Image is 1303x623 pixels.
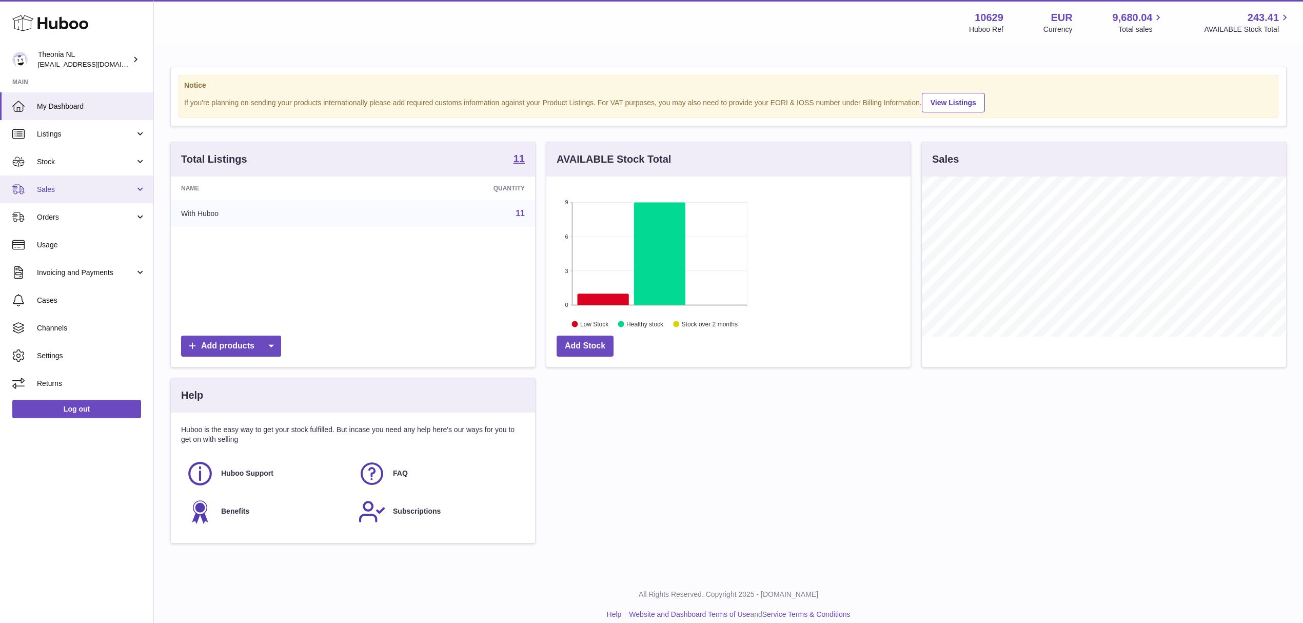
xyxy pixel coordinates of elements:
[162,590,1295,599] p: All Rights Reserved. Copyright 2025 - [DOMAIN_NAME]
[358,460,520,488] a: FAQ
[221,469,273,478] span: Huboo Support
[37,185,135,194] span: Sales
[393,507,441,516] span: Subscriptions
[171,177,363,200] th: Name
[565,268,568,274] text: 3
[37,157,135,167] span: Stock
[37,102,146,111] span: My Dashboard
[516,209,525,218] a: 11
[37,379,146,388] span: Returns
[37,351,146,361] span: Settings
[38,50,130,69] div: Theonia NL
[629,610,750,618] a: Website and Dashboard Terms of Use
[181,388,203,402] h3: Help
[762,610,851,618] a: Service Terms & Conditions
[37,240,146,250] span: Usage
[557,152,671,166] h3: AVAILABLE Stock Total
[580,321,609,328] text: Low Stock
[1113,11,1153,25] span: 9,680.04
[358,498,520,525] a: Subscriptions
[181,425,525,444] p: Huboo is the easy way to get your stock fulfilled. But incase you need any help here's our ways f...
[38,60,151,68] span: [EMAIL_ADDRESS][DOMAIN_NAME]
[186,460,348,488] a: Huboo Support
[184,81,1273,90] strong: Notice
[393,469,408,478] span: FAQ
[363,177,535,200] th: Quantity
[565,199,568,205] text: 9
[181,152,247,166] h3: Total Listings
[565,233,568,240] text: 6
[184,91,1273,112] div: If you're planning on sending your products internationally please add required customs informati...
[37,129,135,139] span: Listings
[607,610,622,618] a: Help
[37,296,146,305] span: Cases
[12,52,28,67] img: info@wholesomegoods.eu
[181,336,281,357] a: Add products
[12,400,141,418] a: Log out
[625,610,850,619] li: and
[1043,25,1073,34] div: Currency
[37,323,146,333] span: Channels
[514,153,525,166] a: 11
[1204,25,1291,34] span: AVAILABLE Stock Total
[682,321,738,328] text: Stock over 2 months
[1118,25,1164,34] span: Total sales
[37,268,135,278] span: Invoicing and Payments
[932,152,959,166] h3: Sales
[171,200,363,227] td: With Huboo
[221,507,249,516] span: Benefits
[186,498,348,525] a: Benefits
[557,336,614,357] a: Add Stock
[514,153,525,164] strong: 11
[626,321,664,328] text: Healthy stock
[1248,11,1279,25] span: 243.41
[1113,11,1164,34] a: 9,680.04 Total sales
[37,212,135,222] span: Orders
[1204,11,1291,34] a: 243.41 AVAILABLE Stock Total
[922,93,985,112] a: View Listings
[1051,11,1072,25] strong: EUR
[565,302,568,308] text: 0
[975,11,1003,25] strong: 10629
[969,25,1003,34] div: Huboo Ref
